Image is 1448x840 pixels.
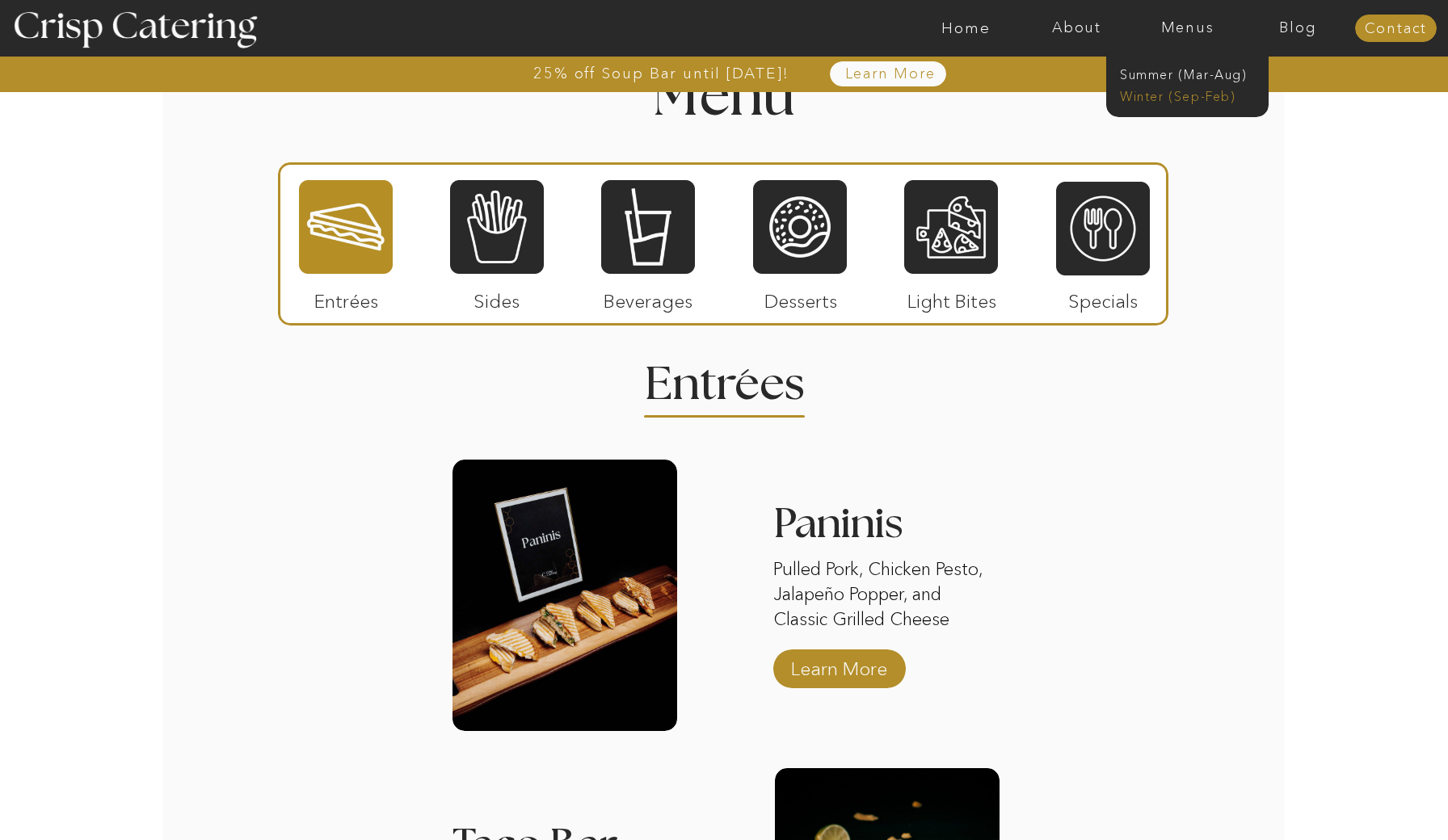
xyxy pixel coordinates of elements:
[6,39,50,54] span: Text us
[645,362,803,393] h2: Entrees
[747,274,854,321] p: Desserts
[773,503,998,555] h3: Paninis
[594,274,701,321] p: Beverages
[807,66,973,82] a: Learn More
[443,274,550,321] p: Sides
[1132,20,1243,36] a: Menus
[499,69,949,117] h1: Menu
[1355,21,1437,37] a: Contact
[1049,274,1156,321] p: Specials
[773,557,998,635] p: Pulled Pork, Chicken Pesto, Jalapeño Popper, and Classic Grilled Cheese
[293,274,400,321] p: Entrées
[785,641,893,688] a: Learn More
[1120,87,1252,103] a: Winter (Sep-Feb)
[911,20,1021,36] a: Home
[898,274,1005,321] p: Light Bites
[1120,65,1265,81] a: Summer (Mar-Aug)
[1021,20,1132,36] a: About
[1243,20,1353,36] a: Blog
[475,65,848,82] a: 25% off Soup Bar until [DATE]!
